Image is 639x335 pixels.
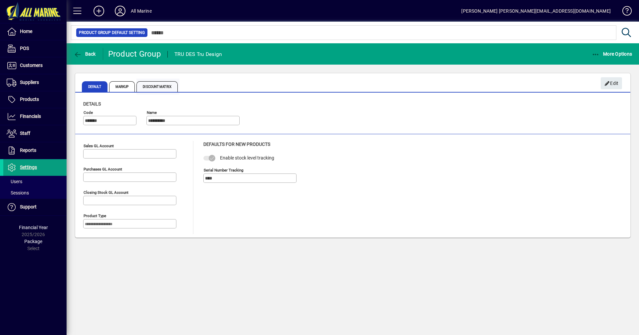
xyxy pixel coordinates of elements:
[84,213,106,218] mat-label: Product type
[84,167,122,171] mat-label: Purchases GL account
[109,81,135,92] span: Markup
[220,155,274,161] span: Enable stock level tracking
[7,190,29,195] span: Sessions
[84,110,93,115] mat-label: Code
[204,167,243,172] mat-label: Serial Number tracking
[3,40,67,57] a: POS
[84,144,114,148] mat-label: Sales GL account
[82,81,107,92] span: Default
[3,91,67,108] a: Products
[3,23,67,40] a: Home
[3,199,67,215] a: Support
[601,77,622,89] button: Edit
[72,48,98,60] button: Back
[20,204,37,209] span: Support
[74,51,96,57] span: Back
[20,80,39,85] span: Suppliers
[84,190,128,195] mat-label: Closing stock GL account
[83,101,101,107] span: Details
[20,46,29,51] span: POS
[3,108,67,125] a: Financials
[3,142,67,159] a: Reports
[108,49,161,59] div: Product Group
[20,131,30,136] span: Staff
[7,179,22,184] span: Users
[147,110,157,115] mat-label: Name
[3,74,67,91] a: Suppliers
[592,51,632,57] span: More Options
[3,187,67,198] a: Sessions
[604,78,619,89] span: Edit
[67,48,103,60] app-page-header-button: Back
[590,48,634,60] button: More Options
[461,6,611,16] div: [PERSON_NAME] [PERSON_NAME][EMAIL_ADDRESS][DOMAIN_NAME]
[136,81,178,92] span: Discount Matrix
[20,165,37,170] span: Settings
[131,6,152,16] div: All Marine
[20,97,39,102] span: Products
[79,29,145,36] span: Product Group Default Setting
[3,176,67,187] a: Users
[20,114,41,119] span: Financials
[109,5,131,17] button: Profile
[203,142,270,147] span: Defaults for new products
[20,148,36,153] span: Reports
[24,239,42,244] span: Package
[88,5,109,17] button: Add
[617,1,631,23] a: Knowledge Base
[3,57,67,74] a: Customers
[20,63,43,68] span: Customers
[174,49,222,60] div: TRU DES Tru Design
[20,29,32,34] span: Home
[19,225,48,230] span: Financial Year
[3,125,67,142] a: Staff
